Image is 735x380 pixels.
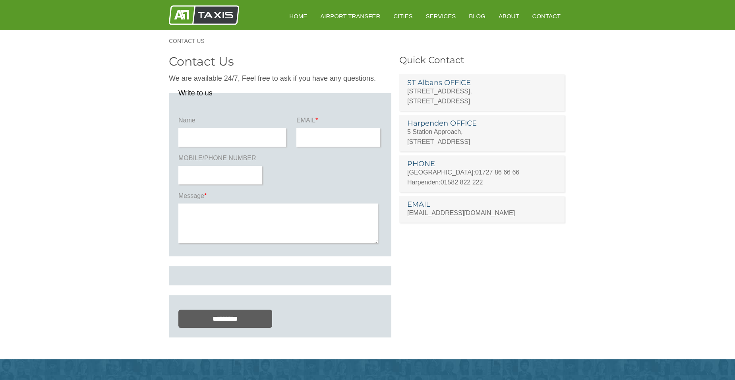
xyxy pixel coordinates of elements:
[475,169,519,176] a: 01727 86 66 66
[169,38,213,44] a: Contact Us
[527,6,566,26] a: Contact
[463,6,491,26] a: Blog
[407,127,557,147] p: 5 Station Approach, [STREET_ADDRESS]
[178,154,264,166] label: MOBILE/PHONE NUMBER
[178,192,382,204] label: Message
[178,116,288,128] label: Name
[388,6,418,26] a: Cities
[441,179,483,186] a: 01582 822 222
[169,5,239,25] img: A1 Taxis
[407,120,557,127] h3: Harpenden OFFICE
[399,56,566,65] h3: Quick Contact
[407,209,515,216] a: [EMAIL_ADDRESS][DOMAIN_NAME]
[407,79,557,86] h3: ST Albans OFFICE
[407,177,557,187] p: Harpenden:
[296,116,382,128] label: EMAIL
[407,86,557,106] p: [STREET_ADDRESS], [STREET_ADDRESS]
[169,74,391,83] p: We are available 24/7, Feel free to ask if you have any questions.
[493,6,525,26] a: About
[420,6,462,26] a: Services
[284,6,313,26] a: HOME
[407,167,557,177] p: [GEOGRAPHIC_DATA]:
[178,89,213,97] legend: Write to us
[407,160,557,167] h3: PHONE
[169,56,391,68] h2: Contact Us
[315,6,386,26] a: Airport Transfer
[407,201,557,208] h3: EMAIL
